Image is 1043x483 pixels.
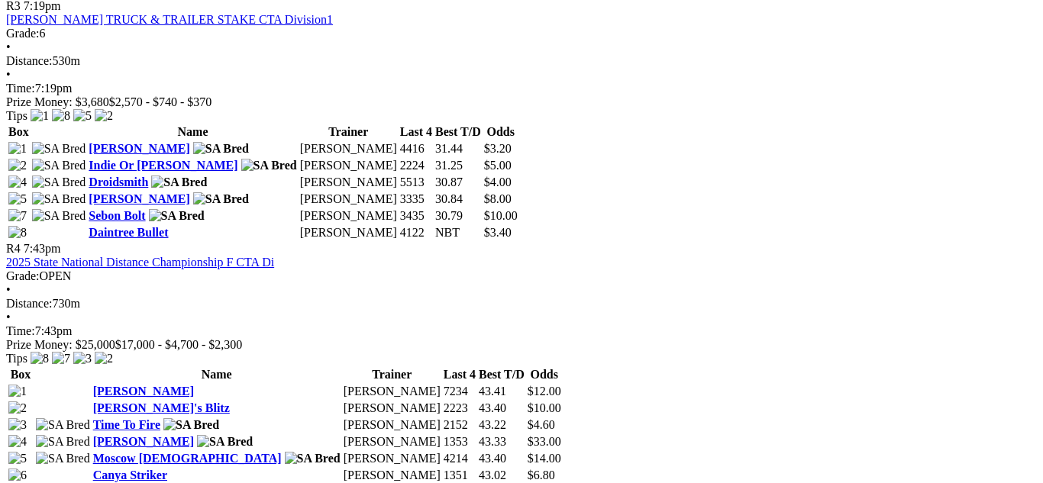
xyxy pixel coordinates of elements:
img: 7 [8,209,27,223]
img: 3 [73,352,92,365]
span: $14.00 [528,452,561,465]
img: 2 [8,401,27,415]
span: 7:43pm [24,242,61,255]
img: SA Bred [151,175,207,189]
img: 2 [95,352,113,365]
a: Time To Fire [93,418,160,431]
a: 2025 State National Distance Championship F CTA Di [6,256,274,269]
img: SA Bred [149,209,205,223]
td: 30.87 [434,175,482,190]
a: [PERSON_NAME]'s Blitz [93,401,230,414]
td: [PERSON_NAME] [343,401,441,416]
td: 7234 [443,384,476,399]
td: [PERSON_NAME] [343,434,441,449]
th: Odds [483,124,518,140]
img: SA Bred [285,452,341,465]
div: Prize Money: $25,000 [6,338,1037,352]
td: 3335 [399,192,433,207]
span: Box [11,368,31,381]
div: 730m [6,297,1037,311]
img: SA Bred [193,192,249,206]
td: 30.79 [434,208,482,224]
img: 2 [8,159,27,172]
span: Time: [6,324,35,337]
img: SA Bred [241,159,297,172]
a: [PERSON_NAME] [89,142,189,155]
td: [PERSON_NAME] [299,208,398,224]
span: $4.00 [484,175,512,188]
div: 7:19pm [6,82,1037,95]
span: Distance: [6,297,52,310]
td: 2223 [443,401,476,416]
img: 6 [8,469,27,482]
th: Trainer [299,124,398,140]
th: Odds [527,367,562,382]
td: 43.40 [478,401,525,416]
span: • [6,68,11,81]
img: 4 [8,435,27,449]
span: Box [8,125,29,138]
th: Last 4 [443,367,476,382]
td: 4416 [399,141,433,156]
img: 8 [31,352,49,365]
img: 7 [52,352,70,365]
td: 2224 [399,158,433,173]
img: 8 [52,109,70,123]
td: [PERSON_NAME] [299,175,398,190]
img: SA Bred [163,418,219,432]
img: 5 [8,452,27,465]
img: 1 [8,142,27,156]
span: Distance: [6,54,52,67]
span: $10.00 [484,209,518,222]
td: 43.22 [478,417,525,433]
img: 1 [31,109,49,123]
img: 5 [8,192,27,206]
span: • [6,283,11,296]
td: [PERSON_NAME] [343,468,441,483]
td: [PERSON_NAME] [299,225,398,240]
td: 30.84 [434,192,482,207]
img: SA Bred [32,142,86,156]
div: 7:43pm [6,324,1037,338]
td: 4214 [443,451,476,466]
td: [PERSON_NAME] [343,417,441,433]
span: • [6,40,11,53]
td: 4122 [399,225,433,240]
span: $4.60 [528,418,555,431]
span: $12.00 [528,385,561,398]
td: 43.41 [478,384,525,399]
th: Name [88,124,297,140]
img: SA Bred [32,192,86,206]
th: Best T/D [478,367,525,382]
span: $8.00 [484,192,512,205]
td: 3435 [399,208,433,224]
a: Indie Or [PERSON_NAME] [89,159,237,172]
img: 3 [8,418,27,432]
span: $33.00 [528,435,561,448]
img: 4 [8,175,27,189]
td: 31.44 [434,141,482,156]
img: SA Bred [197,435,253,449]
td: NBT [434,225,482,240]
a: Droidsmith [89,175,148,188]
a: Sebon Bolt [89,209,145,222]
span: Grade: [6,27,40,40]
img: 8 [8,226,27,240]
img: SA Bred [32,175,86,189]
a: [PERSON_NAME] [89,192,189,205]
span: $10.00 [528,401,561,414]
span: $3.20 [484,142,512,155]
img: 5 [73,109,92,123]
th: Best T/D [434,124,482,140]
th: Trainer [343,367,441,382]
span: Tips [6,109,27,122]
span: $5.00 [484,159,512,172]
img: SA Bred [36,435,90,449]
td: 2152 [443,417,476,433]
span: $17,000 - $4,700 - $2,300 [115,338,243,351]
a: [PERSON_NAME] TRUCK & TRAILER STAKE CTA Division1 [6,13,333,26]
td: [PERSON_NAME] [343,384,441,399]
span: Grade: [6,269,40,282]
th: Last 4 [399,124,433,140]
td: 43.02 [478,468,525,483]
